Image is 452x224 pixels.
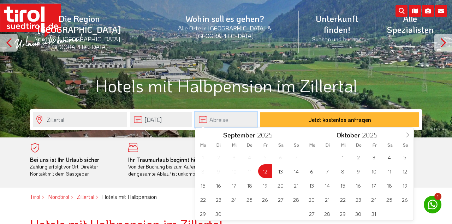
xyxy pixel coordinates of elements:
[130,112,192,127] input: Anreise
[367,178,381,192] span: Oktober 17, 2025
[367,150,381,164] span: Oktober 3, 2025
[409,5,421,17] i: Karte öffnen
[305,164,319,178] span: Oktober 6, 2025
[273,143,289,147] span: Sa
[211,143,226,147] span: Di
[255,130,279,139] input: Year
[30,76,422,95] h1: Hotels mit Halbpension im Zillertal
[7,5,151,59] a: Die Region [GEOGRAPHIC_DATA]Nordtirol - [GEOGRAPHIC_DATA] - [GEOGRAPHIC_DATA]
[336,150,350,164] span: Oktober 1, 2025
[212,164,225,178] span: September 9, 2025
[30,193,40,200] a: Tirol
[274,193,287,206] span: September 27, 2025
[151,5,299,47] a: Wohin soll es gehen?Alle Orte in [GEOGRAPHIC_DATA] & [GEOGRAPHIC_DATA]
[243,150,256,164] span: September 4, 2025
[258,143,273,147] span: Fr
[307,35,367,43] small: Suchen und buchen
[196,207,210,220] span: September 29, 2025
[382,150,396,164] span: Oktober 4, 2025
[243,178,256,192] span: September 18, 2025
[336,164,350,178] span: Oktober 8, 2025
[367,164,381,178] span: Oktober 10, 2025
[48,193,69,200] a: Nordtirol
[336,178,350,192] span: Oktober 15, 2025
[258,178,272,192] span: September 19, 2025
[242,143,257,147] span: Do
[196,193,210,206] span: September 22, 2025
[274,164,287,178] span: September 13, 2025
[351,150,365,164] span: Oktober 2, 2025
[196,150,210,164] span: September 1, 2025
[382,193,396,206] span: Oktober 25, 2025
[367,143,382,147] span: Fr
[382,164,396,178] span: Oktober 11, 2025
[337,132,360,138] span: Oktober
[320,143,335,147] span: Di
[289,143,304,147] span: So
[289,193,303,206] span: September 28, 2025
[195,143,211,147] span: Mo
[258,150,272,164] span: September 5, 2025
[422,5,434,17] i: Fotogalerie
[351,143,367,147] span: Do
[398,150,412,164] span: Oktober 5, 2025
[128,156,216,177] div: Von der Buchung bis zum Aufenthalt, der gesamte Ablauf ist unkompliziert
[16,35,143,51] small: Nordtirol - [GEOGRAPHIC_DATA] - [GEOGRAPHIC_DATA]
[398,143,414,147] span: So
[227,193,241,206] span: September 24, 2025
[299,5,375,51] a: Unterkunft finden!Suchen und buchen
[243,193,256,206] span: September 25, 2025
[398,164,412,178] span: Oktober 12, 2025
[398,178,412,192] span: Oktober 19, 2025
[360,130,383,139] input: Year
[320,178,334,192] span: Oktober 14, 2025
[212,178,225,192] span: September 16, 2025
[30,156,118,177] div: Zahlung erfolgt vor Ort. Direkter Kontakt mit dem Gastgeber
[160,24,290,40] small: Alle Orte in [GEOGRAPHIC_DATA] & [GEOGRAPHIC_DATA]
[336,193,350,206] span: Oktober 22, 2025
[274,178,287,192] span: September 20, 2025
[424,196,441,213] a: 1
[304,143,320,147] span: Mo
[274,150,287,164] span: September 6, 2025
[351,193,365,206] span: Oktober 23, 2025
[367,193,381,206] span: Oktober 24, 2025
[351,164,365,178] span: Oktober 9, 2025
[320,164,334,178] span: Oktober 7, 2025
[30,156,99,163] b: Bei uns ist Ihr Urlaub sicher
[227,178,241,192] span: September 17, 2025
[223,132,255,138] span: September
[102,193,157,200] em: Hotels mit Halbpension
[212,193,225,206] span: September 23, 2025
[320,207,334,220] span: Oktober 28, 2025
[212,207,225,220] span: September 30, 2025
[435,5,447,17] i: Kontakt
[375,5,445,43] a: Alle Spezialisten
[196,164,210,178] span: September 8, 2025
[336,207,350,220] span: Oktober 29, 2025
[335,143,351,147] span: Mi
[320,193,334,206] span: Oktober 21, 2025
[33,112,127,127] input: Wo soll's hingehen?
[227,164,241,178] span: September 10, 2025
[305,193,319,206] span: Oktober 20, 2025
[289,178,303,192] span: September 21, 2025
[367,207,381,220] span: Oktober 31, 2025
[243,164,256,178] span: September 11, 2025
[195,112,257,127] input: Abreise
[305,178,319,192] span: Oktober 13, 2025
[289,150,303,164] span: September 7, 2025
[196,178,210,192] span: September 15, 2025
[305,207,319,220] span: Oktober 27, 2025
[77,193,94,200] a: Zillertal
[128,156,202,163] b: Ihr Traumurlaub beginnt hier!
[382,143,398,147] span: Sa
[398,193,412,206] span: Oktober 26, 2025
[382,178,396,192] span: Oktober 18, 2025
[351,207,365,220] span: Oktober 30, 2025
[226,143,242,147] span: Mi
[258,193,272,206] span: September 26, 2025
[289,164,303,178] span: September 14, 2025
[212,150,225,164] span: September 2, 2025
[260,112,419,127] button: Jetzt kostenlos anfragen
